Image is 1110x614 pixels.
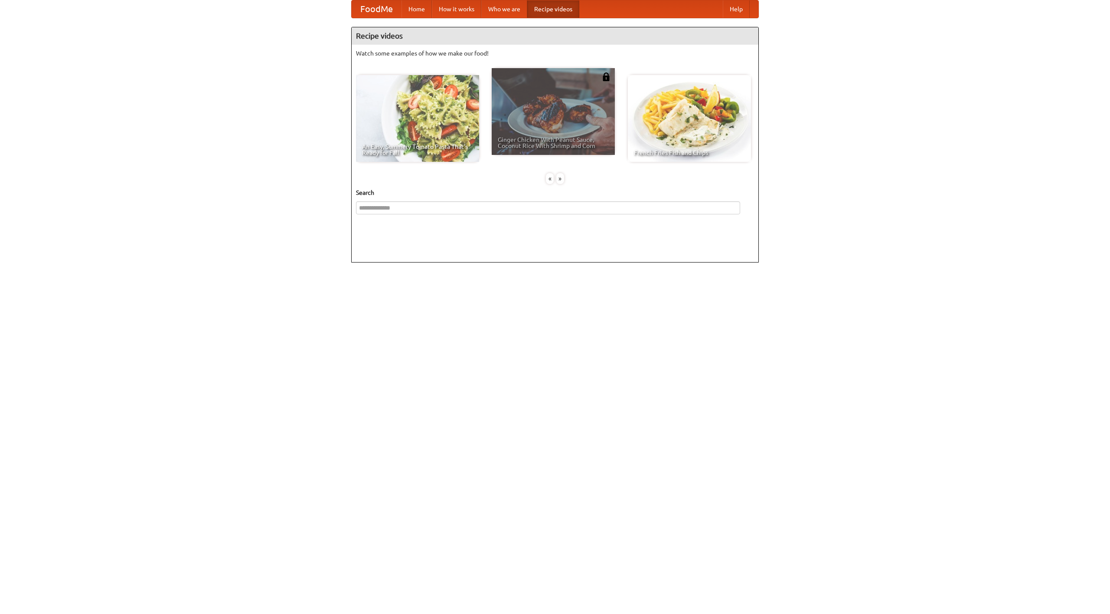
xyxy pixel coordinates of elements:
[481,0,527,18] a: Who we are
[634,150,745,156] span: French Fries Fish and Chips
[723,0,750,18] a: Help
[628,75,751,162] a: French Fries Fish and Chips
[356,75,479,162] a: An Easy, Summery Tomato Pasta That's Ready for Fall
[432,0,481,18] a: How it works
[356,49,754,58] p: Watch some examples of how we make our food!
[352,0,402,18] a: FoodMe
[402,0,432,18] a: Home
[546,173,554,184] div: «
[527,0,579,18] a: Recipe videos
[362,144,473,156] span: An Easy, Summery Tomato Pasta That's Ready for Fall
[352,27,758,45] h4: Recipe videos
[356,188,754,197] h5: Search
[556,173,564,184] div: »
[602,72,610,81] img: 483408.png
